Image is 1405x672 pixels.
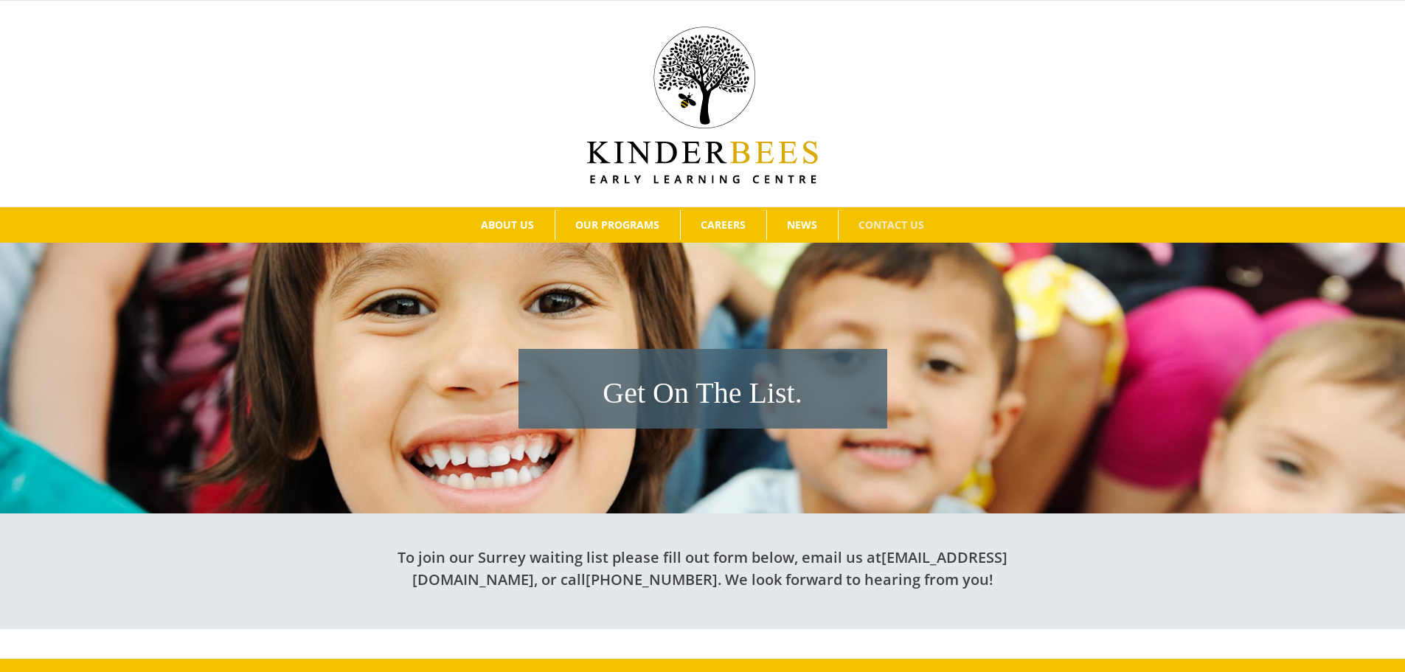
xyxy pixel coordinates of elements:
a: CAREERS [681,210,766,240]
a: NEWS [767,210,838,240]
a: OUR PROGRAMS [555,210,680,240]
h2: To join our Surrey waiting list please fill out form below, email us at , or call . We look forwa... [378,547,1027,591]
span: CONTACT US [858,220,924,230]
img: Kinder Bees Logo [587,27,818,184]
span: ABOUT US [481,220,534,230]
a: ABOUT US [461,210,555,240]
nav: Main Menu [22,207,1383,243]
span: OUR PROGRAMS [575,220,659,230]
span: CAREERS [701,220,746,230]
h1: Get On The List. [526,373,880,414]
a: [PHONE_NUMBER] [586,569,718,589]
a: CONTACT US [839,210,945,240]
span: NEWS [787,220,817,230]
